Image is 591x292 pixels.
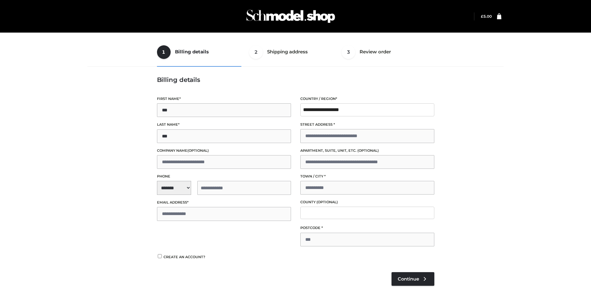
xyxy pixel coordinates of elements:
[300,199,434,205] label: County
[300,96,434,102] label: Country / Region
[157,200,291,205] label: Email address
[157,122,291,128] label: Last name
[316,200,338,204] span: (optional)
[300,148,434,154] label: Apartment, suite, unit, etc.
[157,148,291,154] label: Company name
[163,255,205,259] span: Create an account?
[481,14,492,19] bdi: 5.00
[300,173,434,179] label: Town / City
[157,173,291,179] label: Phone
[244,4,337,29] img: Schmodel Admin 964
[157,76,434,83] h3: Billing details
[300,122,434,128] label: Street address
[157,254,163,258] input: Create an account?
[398,276,419,282] span: Continue
[357,148,379,153] span: (optional)
[300,225,434,231] label: Postcode
[392,272,434,286] a: Continue
[481,14,492,19] a: £5.00
[481,14,483,19] span: £
[187,148,209,153] span: (optional)
[157,96,291,102] label: First name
